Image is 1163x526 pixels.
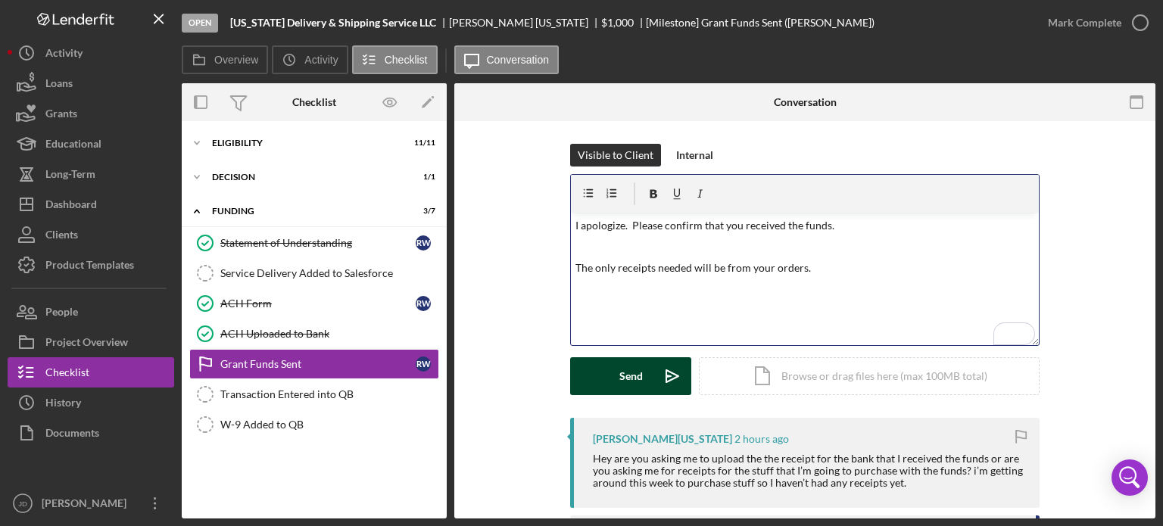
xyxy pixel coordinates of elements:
div: Activity [45,38,83,72]
div: Long-Term [45,159,95,193]
div: Educational [45,129,101,163]
div: ACH Form [220,297,416,310]
button: Send [570,357,691,395]
div: $1,000 [601,17,634,29]
div: 1 / 1 [408,173,435,182]
div: R W [416,235,431,251]
button: Product Templates [8,250,174,280]
button: Visible to Client [570,144,661,167]
button: Mark Complete [1033,8,1155,38]
div: Statement of Understanding [220,237,416,249]
div: Open [182,14,218,33]
div: R W [416,296,431,311]
button: History [8,387,174,418]
div: To enrich screen reader interactions, please activate Accessibility in Grammarly extension settings [571,213,1039,345]
div: Decision [212,173,398,182]
div: W-9 Added to QB [220,419,438,431]
button: Activity [272,45,348,74]
div: Dashboard [45,189,97,223]
div: Send [619,357,643,395]
div: Service Delivery Added to Salesforce [220,267,438,279]
div: Mark Complete [1048,8,1121,38]
div: ELIGIBILITY [212,139,398,148]
div: Transaction Entered into QB [220,388,438,400]
button: Long-Term [8,159,174,189]
button: Educational [8,129,174,159]
button: Conversation [454,45,560,74]
label: Conversation [487,54,550,66]
button: Activity [8,38,174,68]
a: ACH Uploaded to Bank [189,319,439,349]
button: Grants [8,98,174,129]
text: JD [18,500,27,508]
button: Overview [182,45,268,74]
p: The only receipts needed will be from your orders. [575,260,1035,276]
button: People [8,297,174,327]
div: 11 / 11 [408,139,435,148]
button: Loans [8,68,174,98]
label: Checklist [385,54,428,66]
div: Grants [45,98,77,132]
a: Grant Funds SentRW [189,349,439,379]
div: Clients [45,219,78,254]
div: Hey are you asking me to upload the the receipt for the bank that I received the funds or are you... [593,453,1024,489]
div: ACH Uploaded to Bank [220,328,438,340]
div: Grant Funds Sent [220,358,416,370]
div: [Milestone] Grant Funds Sent ([PERSON_NAME]) [646,17,875,29]
div: 3 / 7 [408,207,435,216]
div: [PERSON_NAME] [38,488,136,522]
button: Checklist [352,45,438,74]
div: Product Templates [45,250,134,284]
div: [PERSON_NAME][US_STATE] [593,433,732,445]
button: Documents [8,418,174,448]
button: Internal [669,144,721,167]
label: Overview [214,54,258,66]
a: Statement of UnderstandingRW [189,228,439,258]
button: Project Overview [8,327,174,357]
a: ACH FormRW [189,288,439,319]
div: Checklist [45,357,89,391]
a: Transaction Entered into QB [189,379,439,409]
div: FUNDING [212,207,398,216]
time: 2025-10-15 12:11 [734,433,789,445]
label: Activity [304,54,338,66]
div: R W [416,356,431,372]
div: Open Intercom Messenger [1112,459,1148,496]
a: W-9 Added to QB [189,409,439,440]
button: Clients [8,219,174,250]
b: [US_STATE] Delivery & Shipping Service LLC [230,17,436,29]
div: [PERSON_NAME] [US_STATE] [449,17,601,29]
div: People [45,297,78,331]
button: Dashboard [8,189,174,219]
div: Project Overview [45,327,128,361]
div: Conversation [774,96,837,108]
p: I apologize. Please confirm that you received the funds. [575,217,1035,234]
button: JD[PERSON_NAME] [8,488,174,518]
a: Service Delivery Added to Salesforce [189,258,439,288]
div: Visible to Client [578,144,653,167]
div: Checklist [292,96,336,108]
div: Internal [676,144,713,167]
div: Loans [45,68,73,102]
button: Checklist [8,357,174,387]
div: History [45,387,81,422]
div: Documents [45,418,99,452]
